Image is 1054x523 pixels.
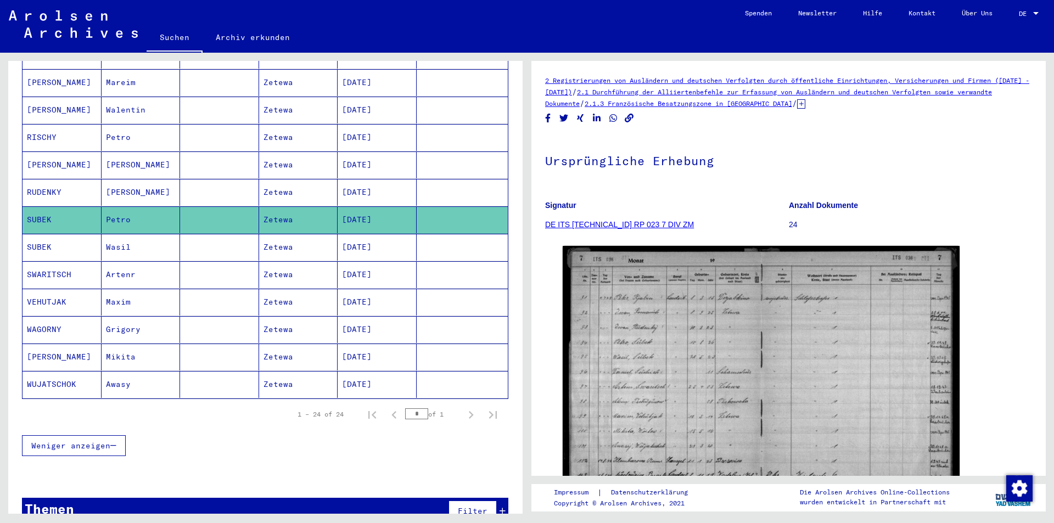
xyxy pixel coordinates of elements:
mat-cell: Petro [102,206,181,233]
button: Next page [460,403,482,425]
mat-cell: Mikita [102,344,181,370]
span: / [580,98,585,108]
mat-cell: SUBEK [23,206,102,233]
mat-cell: Zetewa [259,261,338,288]
mat-cell: [DATE] [338,261,417,288]
mat-cell: Zetewa [259,97,338,123]
mat-cell: Zetewa [259,69,338,96]
mat-cell: Zetewa [259,234,338,261]
button: Share on Facebook [542,111,554,125]
b: Signatur [545,201,576,210]
button: Share on Twitter [558,111,570,125]
mat-cell: [DATE] [338,179,417,206]
mat-cell: [DATE] [338,124,417,151]
mat-cell: [DATE] [338,97,417,123]
button: Share on LinkedIn [591,111,603,125]
mat-cell: [PERSON_NAME] [23,69,102,96]
mat-cell: Grigory [102,316,181,343]
div: of 1 [405,409,460,419]
mat-cell: Maxim [102,289,181,316]
mat-cell: SUBEK [23,234,102,261]
mat-cell: WAGORNY [23,316,102,343]
b: Anzahl Dokumente [789,201,858,210]
mat-cell: Zetewa [259,344,338,370]
mat-cell: Zetewa [259,371,338,398]
span: DE [1019,10,1031,18]
img: yv_logo.png [993,483,1034,511]
span: Weniger anzeigen [31,441,110,451]
img: Zustimmung ändern [1006,475,1033,502]
mat-cell: [DATE] [338,316,417,343]
a: Impressum [554,487,597,498]
button: Last page [482,403,504,425]
p: Copyright © Arolsen Archives, 2021 [554,498,701,508]
a: Datenschutzerklärung [602,487,701,498]
mat-cell: [PERSON_NAME] [23,97,102,123]
span: Filter [458,506,487,516]
mat-cell: [PERSON_NAME] [23,151,102,178]
div: 1 – 24 of 24 [298,409,344,419]
button: Filter [448,500,497,521]
mat-cell: [DATE] [338,289,417,316]
img: 001.jpg [563,246,960,521]
mat-cell: SWARITSCH [23,261,102,288]
mat-cell: [PERSON_NAME] [23,344,102,370]
mat-cell: Artenr [102,261,181,288]
mat-cell: [DATE] [338,69,417,96]
a: 2 Registrierungen von Ausländern und deutschen Verfolgten durch öffentliche Einrichtungen, Versic... [545,76,1029,96]
mat-cell: Mareim [102,69,181,96]
mat-cell: RISCHY [23,124,102,151]
span: / [572,87,577,97]
p: 24 [789,219,1032,230]
mat-cell: Zetewa [259,151,338,178]
img: Arolsen_neg.svg [9,10,138,38]
h1: Ursprüngliche Erhebung [545,136,1032,184]
mat-cell: Awasy [102,371,181,398]
mat-cell: [DATE] [338,206,417,233]
mat-cell: WUJATSCHOK [23,371,102,398]
button: Share on WhatsApp [608,111,619,125]
mat-cell: [DATE] [338,344,417,370]
div: Themen [25,499,74,519]
a: 2.1.3 Französische Besatzungszone in [GEOGRAPHIC_DATA] [585,99,792,108]
mat-cell: RUDENKY [23,179,102,206]
mat-cell: [DATE] [338,371,417,398]
mat-cell: Zetewa [259,206,338,233]
mat-cell: Zetewa [259,289,338,316]
mat-cell: Zetewa [259,124,338,151]
button: Share on Xing [575,111,586,125]
mat-cell: [PERSON_NAME] [102,179,181,206]
mat-cell: [DATE] [338,234,417,261]
button: Weniger anzeigen [22,435,126,456]
a: Archiv erkunden [203,24,303,50]
button: Copy link [624,111,635,125]
a: 2.1 Durchführung der Alliiertenbefehle zur Erfassung von Ausländern und deutschen Verfolgten sowi... [545,88,992,108]
mat-cell: Zetewa [259,179,338,206]
a: Suchen [147,24,203,53]
button: Previous page [383,403,405,425]
p: Die Arolsen Archives Online-Collections [800,487,950,497]
mat-cell: Zetewa [259,316,338,343]
a: DE ITS [TECHNICAL_ID] RP 023 7 DIV ZM [545,220,694,229]
p: wurden entwickelt in Partnerschaft mit [800,497,950,507]
mat-cell: [PERSON_NAME] [102,151,181,178]
mat-cell: Wasil [102,234,181,261]
span: / [792,98,797,108]
mat-cell: [DATE] [338,151,417,178]
mat-cell: Walentin [102,97,181,123]
mat-cell: VEHUTJAK [23,289,102,316]
div: | [554,487,701,498]
button: First page [361,403,383,425]
mat-cell: Petro [102,124,181,151]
